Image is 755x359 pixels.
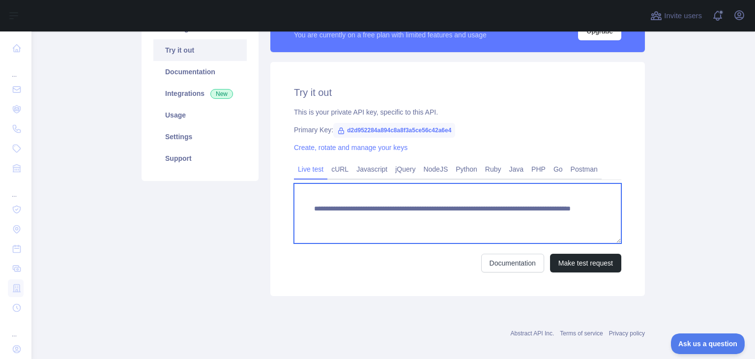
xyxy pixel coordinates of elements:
a: Support [153,148,247,169]
span: Invite users [664,10,702,22]
div: ... [8,59,24,79]
div: ... [8,319,24,338]
a: Javascript [352,161,391,177]
a: Create, rotate and manage your keys [294,144,407,151]
span: New [210,89,233,99]
a: jQuery [391,161,419,177]
h2: Try it out [294,86,621,99]
a: Try it out [153,39,247,61]
span: d2d952284a894c8a8f3a5ce56c42a6e4 [333,123,455,138]
div: This is your private API key, specific to this API. [294,107,621,117]
a: Integrations New [153,83,247,104]
a: Java [505,161,528,177]
button: Make test request [550,254,621,272]
a: Go [550,161,567,177]
a: Live test [294,161,327,177]
div: Primary Key: [294,125,621,135]
a: Python [452,161,481,177]
div: ... [8,179,24,199]
a: Documentation [153,61,247,83]
a: NodeJS [419,161,452,177]
a: Usage [153,104,247,126]
a: Privacy policy [609,330,645,337]
a: Ruby [481,161,505,177]
a: Terms of service [560,330,603,337]
div: You are currently on a free plan with limited features and usage [294,30,487,40]
a: PHP [527,161,550,177]
a: Postman [567,161,602,177]
iframe: Toggle Customer Support [671,333,745,354]
a: Abstract API Inc. [511,330,554,337]
a: Settings [153,126,247,148]
a: cURL [327,161,352,177]
a: Documentation [481,254,544,272]
button: Invite users [648,8,704,24]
